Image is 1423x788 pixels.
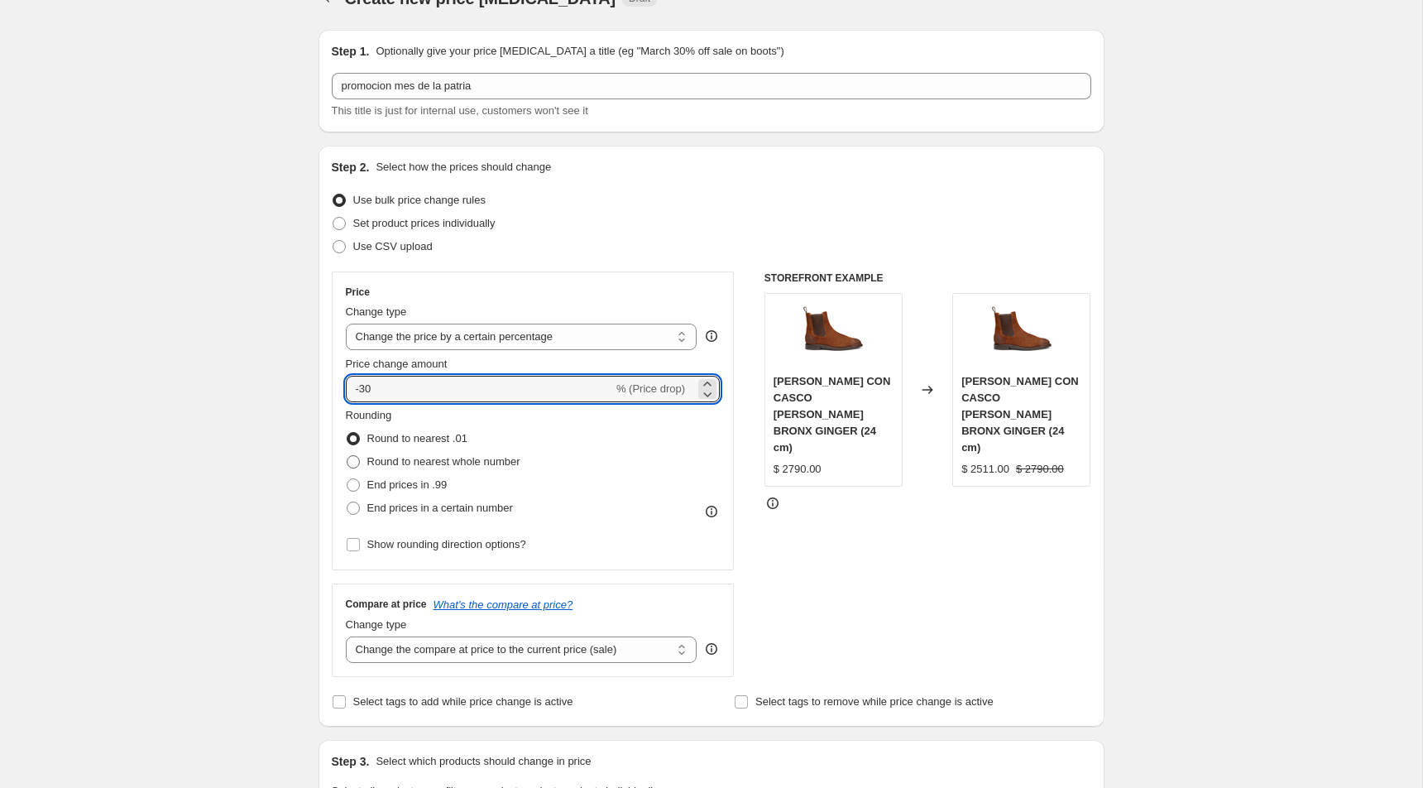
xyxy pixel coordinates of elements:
[755,695,994,708] span: Select tags to remove while price change is active
[346,409,392,421] span: Rounding
[346,286,370,299] h3: Price
[353,194,486,206] span: Use bulk price change rules
[800,302,866,368] img: bronx-steel-toe-boot_56f96d00-a74f-4de2-a31a-fc78aa5cff0a_80x.png
[353,217,496,229] span: Set product prices individually
[367,478,448,491] span: End prices in .99
[376,43,783,60] p: Optionally give your price [MEDICAL_DATA] a title (eg "March 30% off sale on boots")
[1016,461,1064,478] strike: $ 2790.00
[332,159,370,175] h2: Step 2.
[346,598,427,611] h3: Compare at price
[367,432,467,444] span: Round to nearest .01
[774,461,822,478] div: $ 2790.00
[353,695,573,708] span: Select tags to add while price change is active
[989,302,1055,368] img: bronx-steel-toe-boot_56f96d00-a74f-4de2-a31a-fc78aa5cff0a_80x.png
[703,328,720,344] div: help
[367,455,520,468] span: Round to nearest whole number
[353,240,433,252] span: Use CSV upload
[764,271,1091,285] h6: STOREFRONT EXAMPLE
[346,305,407,318] span: Change type
[346,358,448,370] span: Price change amount
[367,538,526,550] span: Show rounding direction options?
[961,375,1079,454] span: [PERSON_NAME] CON CASCO [PERSON_NAME] BRONX GINGER (24 cm)
[961,461,1009,478] div: $ 2511.00
[367,502,513,514] span: End prices in a certain number
[346,376,613,402] input: -15
[774,375,891,454] span: [PERSON_NAME] CON CASCO [PERSON_NAME] BRONX GINGER (24 cm)
[346,618,407,631] span: Change type
[332,73,1091,99] input: 30% off holiday sale
[703,641,720,657] div: help
[332,753,370,770] h2: Step 3.
[332,43,370,60] h2: Step 1.
[616,382,685,395] span: % (Price drop)
[332,104,588,117] span: This title is just for internal use, customers won't see it
[434,598,573,611] button: What's the compare at price?
[376,753,591,770] p: Select which products should change in price
[376,159,551,175] p: Select how the prices should change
